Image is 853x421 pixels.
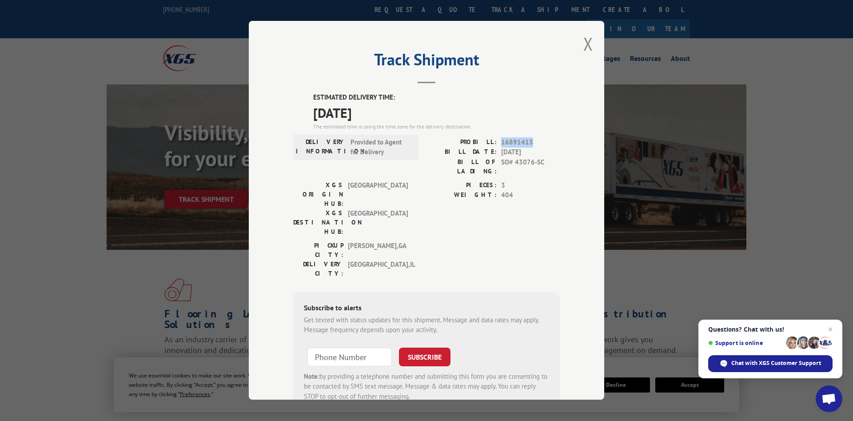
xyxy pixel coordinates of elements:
[731,359,821,367] span: Chat with XGS Customer Support
[399,348,450,366] button: SUBSCRIBE
[501,157,560,176] span: SO# 43076-SC
[501,137,560,148] span: 16891413
[304,315,549,335] div: Get texted with status updates for this shipment. Message and data rates may apply. Message frequ...
[816,385,842,412] div: Open chat
[313,92,560,103] label: ESTIMATED DELIVERY TIME:
[825,324,836,335] span: Close chat
[304,372,549,402] div: by providing a telephone number and submitting this form you are consenting to be contacted by SM...
[348,241,408,260] span: [PERSON_NAME] , GA
[293,180,343,208] label: XGS ORIGIN HUB:
[426,190,497,200] label: WEIGHT:
[348,260,408,278] span: [GEOGRAPHIC_DATA] , IL
[501,190,560,200] span: 404
[351,137,411,157] span: Provided to Agent for Delivery
[426,157,497,176] label: BILL OF LADING:
[307,348,392,366] input: Phone Number
[304,302,549,315] div: Subscribe to alerts
[348,208,408,237] span: [GEOGRAPHIC_DATA]
[426,180,497,191] label: PIECES:
[708,340,783,346] span: Support is online
[296,137,346,157] label: DELIVERY INFORMATION:
[293,260,343,278] label: DELIVERY CITY:
[293,241,343,260] label: PICKUP CITY:
[708,326,833,333] span: Questions? Chat with us!
[426,147,497,157] label: BILL DATE:
[293,53,560,70] h2: Track Shipment
[501,180,560,191] span: 3
[348,180,408,208] span: [GEOGRAPHIC_DATA]
[583,32,593,56] button: Close modal
[304,372,319,381] strong: Note:
[426,137,497,148] label: PROBILL:
[313,103,560,123] span: [DATE]
[501,147,560,157] span: [DATE]
[293,208,343,237] label: XGS DESTINATION HUB:
[708,355,833,372] div: Chat with XGS Customer Support
[313,123,560,131] div: The estimated time is using the time zone for the delivery destination.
